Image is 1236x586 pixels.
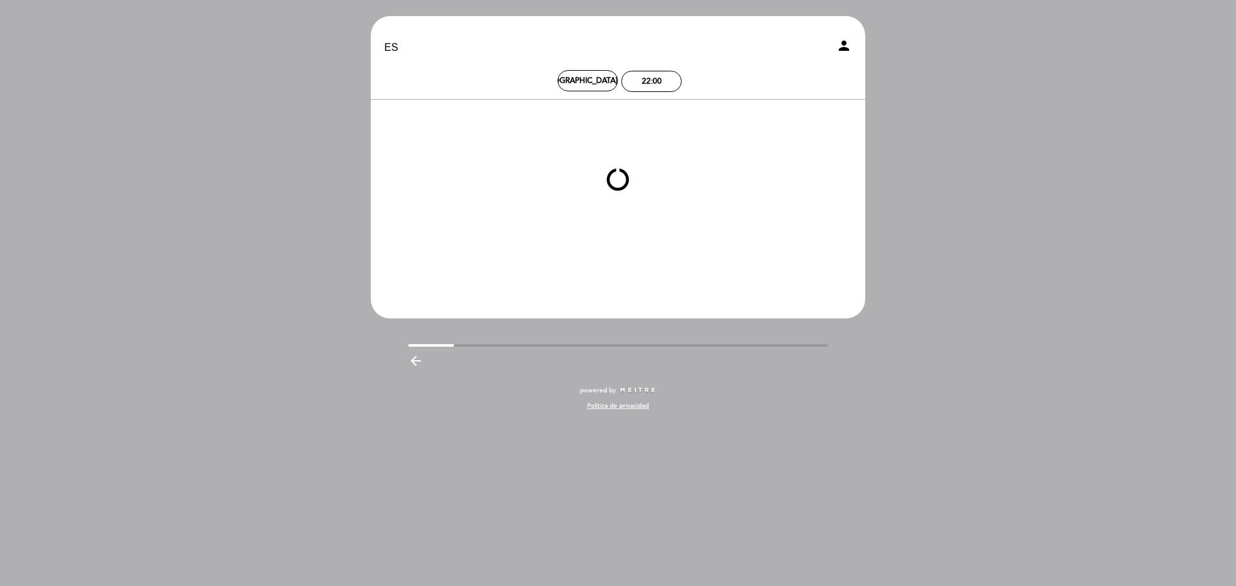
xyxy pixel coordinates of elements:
[587,401,649,410] a: Política de privacidad
[580,386,656,395] a: powered by
[538,30,698,66] a: Hotel [GEOGRAPHIC_DATA][DATE]
[836,38,852,53] i: person
[580,386,616,395] span: powered by
[408,353,424,369] i: arrow_backward
[534,76,642,86] div: [DEMOGRAPHIC_DATA] 4, sep.
[619,387,656,394] img: MEITRE
[836,38,852,58] button: person
[642,77,662,86] div: 22:00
